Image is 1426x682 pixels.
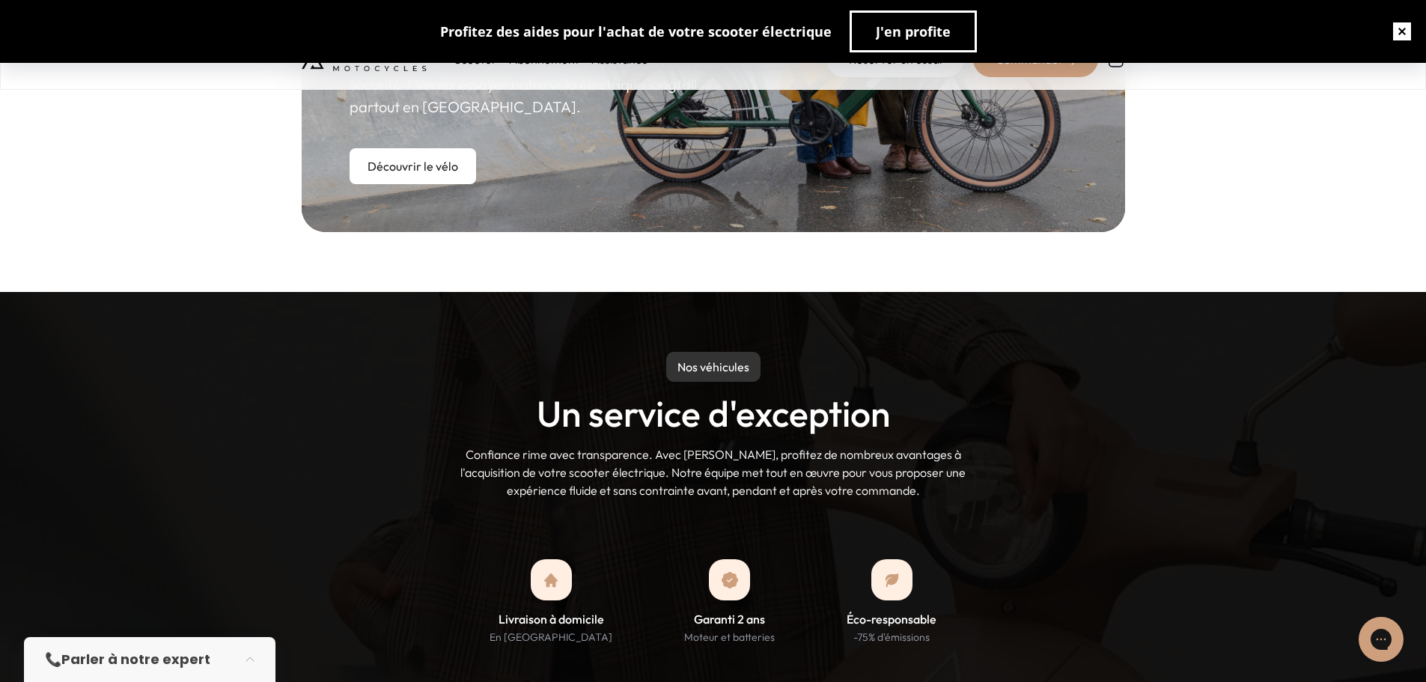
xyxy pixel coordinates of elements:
h3: Éco-responsable [847,612,936,627]
iframe: Gorgias live chat messenger [1351,612,1411,667]
p: Moteur et batteries [684,630,775,645]
p: Nos véhicules [666,352,761,382]
h3: Livraison à domicile [499,612,604,627]
h3: Garanti 2 ans [694,612,765,627]
p: En [GEOGRAPHIC_DATA] [490,630,612,645]
img: bxs_home.png [543,572,560,588]
h2: Un service d'exception [537,394,890,433]
p: Confiance rime avec transparence. Avec [PERSON_NAME], profitez de nombreux avantages à l'acquisit... [451,445,975,499]
img: bxs_leaf.png [883,572,900,588]
img: garanti.png [722,572,738,588]
a: Découvrir le vélo [350,148,476,184]
p: -75% d'émissions [853,630,930,645]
